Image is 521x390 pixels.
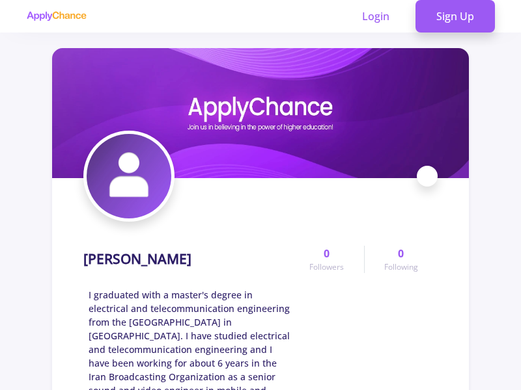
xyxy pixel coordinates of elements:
a: 0Following [364,246,438,273]
span: 0 [398,246,404,261]
span: Followers [309,261,344,273]
span: Following [384,261,418,273]
img: applychance logo text only [26,11,87,21]
span: 0 [324,246,330,261]
a: 0Followers [290,246,363,273]
img: Javad Mardanpour cover image [52,48,469,178]
img: Javad Mardanpour avatar [87,134,171,218]
h1: [PERSON_NAME] [83,251,191,267]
